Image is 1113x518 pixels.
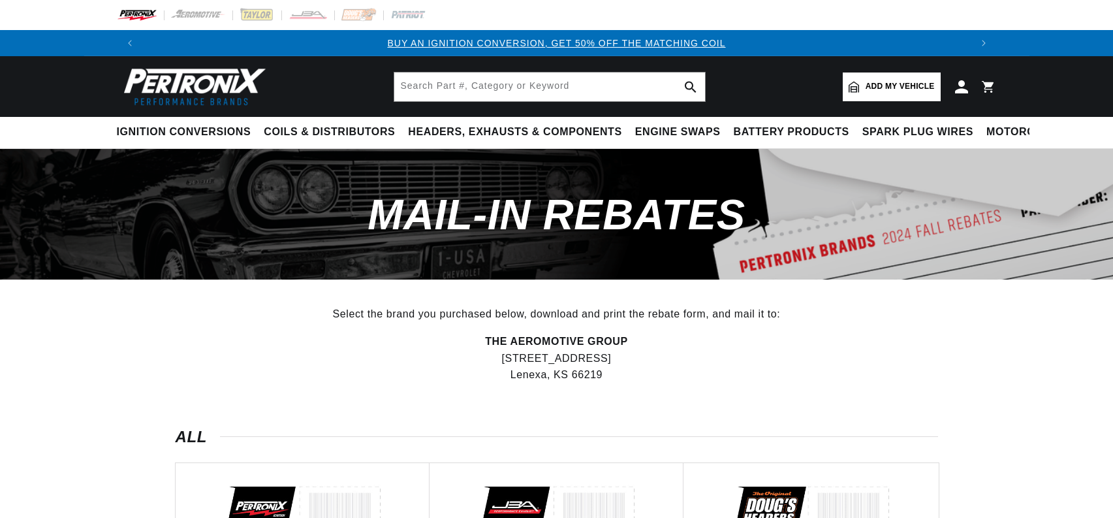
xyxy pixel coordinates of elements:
a: BUY AN IGNITION CONVERSION, GET 50% OFF THE MATCHING COIL [387,38,725,48]
a: Add my vehicle [843,73,941,101]
summary: Motorcycle [980,117,1071,148]
div: Announcement [143,36,971,50]
span: Headers, Exhausts & Components [408,125,621,139]
span: Add my vehicle [866,80,935,93]
div: 1 of 3 [143,36,971,50]
h2: All [176,430,938,444]
span: Spark Plug Wires [862,125,973,139]
span: Mail-In Rebates [368,191,745,238]
summary: Ignition Conversions [117,117,258,148]
summary: Headers, Exhausts & Components [401,117,628,148]
button: Translation missing: en.sections.announcements.next_announcement [971,30,997,56]
button: Translation missing: en.sections.announcements.previous_announcement [117,30,143,56]
slideshow-component: Translation missing: en.sections.announcements.announcement_bar [84,30,1029,56]
strong: THE AEROMOTIVE GROUP [485,336,628,347]
span: Engine Swaps [635,125,721,139]
input: Search Part #, Category or Keyword [394,73,705,101]
span: Motorcycle [986,125,1064,139]
summary: Spark Plug Wires [856,117,980,148]
img: Pertronix [117,64,267,109]
span: Battery Products [734,125,849,139]
summary: Engine Swaps [629,117,727,148]
span: Ignition Conversions [117,125,251,139]
summary: Battery Products [727,117,856,148]
summary: Coils & Distributors [257,117,401,148]
button: search button [676,73,705,101]
span: Coils & Distributors [264,125,395,139]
